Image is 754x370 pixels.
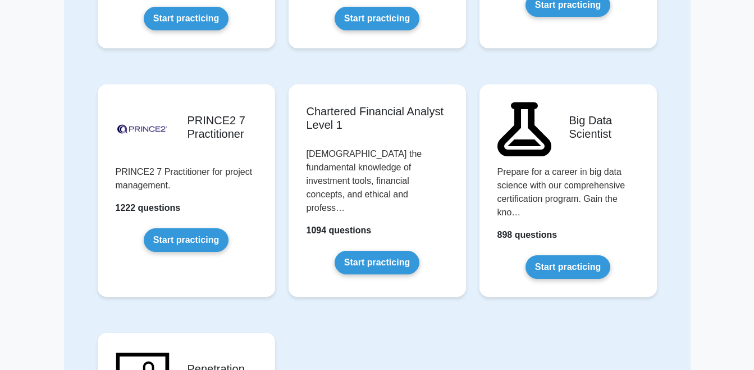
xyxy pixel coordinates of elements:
[144,228,229,252] a: Start practicing
[144,7,229,30] a: Start practicing
[335,7,419,30] a: Start practicing
[335,251,419,274] a: Start practicing
[525,255,610,279] a: Start practicing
